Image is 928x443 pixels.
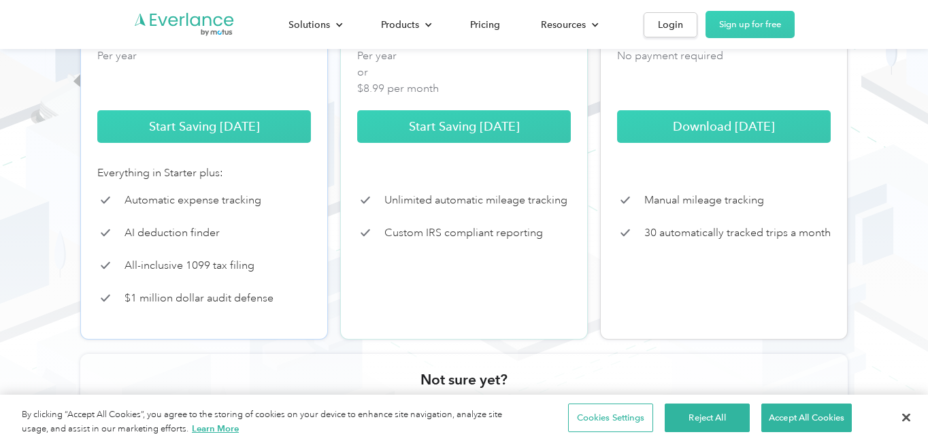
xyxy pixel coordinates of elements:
[891,402,921,432] button: Close
[367,13,443,37] div: Products
[133,12,235,37] a: Go to homepage
[420,370,508,389] h3: Not sure yet?
[665,404,750,432] button: Reject All
[234,179,323,208] input: Submit
[357,48,571,94] p: Per year or $8.99 per month
[617,110,831,143] a: Download [DATE]
[568,404,653,432] button: Cookies Settings
[541,16,586,33] div: Resources
[97,48,311,94] p: Per year
[125,225,220,241] p: AI deduction finder
[381,16,419,33] div: Products
[234,123,323,152] input: Submit
[644,225,831,241] p: 30 automatically tracked trips a month
[384,225,543,241] p: Custom IRS compliant reporting
[470,16,500,33] div: Pricing
[275,13,354,37] div: Solutions
[384,192,567,208] p: Unlimited automatic mileage tracking
[644,192,764,208] p: Manual mileage tracking
[22,408,510,436] div: By clicking “Accept All Cookies”, you agree to the storing of cookies on your device to enhance s...
[97,165,311,181] div: Everything in Starter plus:
[457,13,514,37] a: Pricing
[288,16,330,33] div: Solutions
[617,48,831,94] p: No payment required
[97,110,311,143] a: Start Saving [DATE]
[125,192,261,208] p: Automatic expense tracking
[125,290,274,306] p: $1 million dollar audit defense
[527,13,610,37] div: Resources
[761,404,852,432] button: Accept All Cookies
[706,11,795,38] a: Sign up for free
[644,12,697,37] a: Login
[658,16,683,33] div: Login
[192,423,239,433] a: More information about your privacy, opens in a new tab
[357,110,571,143] a: Start Saving [DATE]
[125,257,254,274] p: All-inclusive 1099 tax filing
